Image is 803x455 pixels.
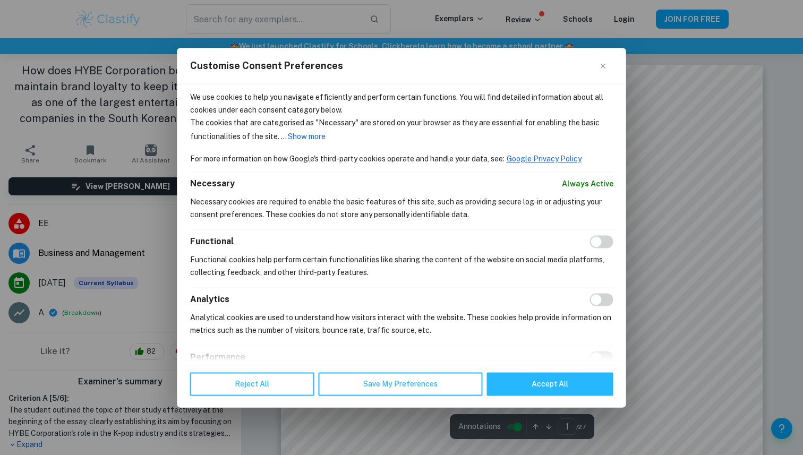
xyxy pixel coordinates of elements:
button: Functional [190,235,234,248]
p: Necessary cookies are required to enable the basic features of this site, such as providing secur... [190,195,613,221]
p: For more information on how Google's third-party cookies operate and handle your data, see: [190,152,613,165]
span: Customise Consent Preferences [190,59,343,72]
input: Enable Functional [590,235,613,248]
button: Accept All [487,372,613,396]
button: Analytics [190,293,229,306]
p: The cookies that are categorised as "Necessary" are stored on your browser as they are essential ... [190,116,613,144]
p: Analytical cookies are used to understand how visitors interact with the website. These cookies h... [190,311,613,337]
p: Functional cookies help perform certain functionalities like sharing the content of the website o... [190,253,613,279]
button: Show more [287,129,327,144]
input: Enable Analytics [590,293,613,306]
button: Reject All [190,372,314,396]
a: Google Privacy Policy [506,154,582,164]
img: Close [601,63,606,68]
button: Save My Preferences [319,372,483,396]
div: Customise Consent Preferences [177,48,626,407]
span: Always Active [562,177,613,190]
button: Close [601,59,613,72]
p: We use cookies to help you navigate efficiently and perform certain functions. You will find deta... [190,91,613,116]
button: Necessary [190,177,235,190]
